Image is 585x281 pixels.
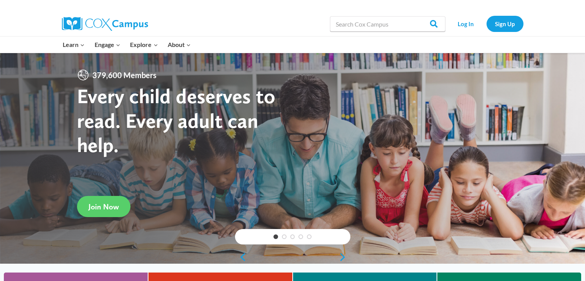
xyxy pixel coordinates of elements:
[89,69,160,81] span: 379,600 Members
[339,253,350,262] a: next
[62,17,148,31] img: Cox Campus
[63,40,85,50] span: Learn
[307,234,312,239] a: 5
[77,84,275,157] strong: Every child deserves to read. Every adult can help.
[168,40,191,50] span: About
[58,37,196,53] nav: Primary Navigation
[487,16,523,32] a: Sign Up
[130,40,158,50] span: Explore
[273,234,278,239] a: 1
[449,16,523,32] nav: Secondary Navigation
[449,16,483,32] a: Log In
[95,40,120,50] span: Engage
[77,196,130,217] a: Join Now
[282,234,287,239] a: 2
[88,202,119,211] span: Join Now
[298,234,303,239] a: 4
[235,253,247,262] a: previous
[330,16,445,32] input: Search Cox Campus
[290,234,295,239] a: 3
[235,249,350,265] div: content slider buttons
